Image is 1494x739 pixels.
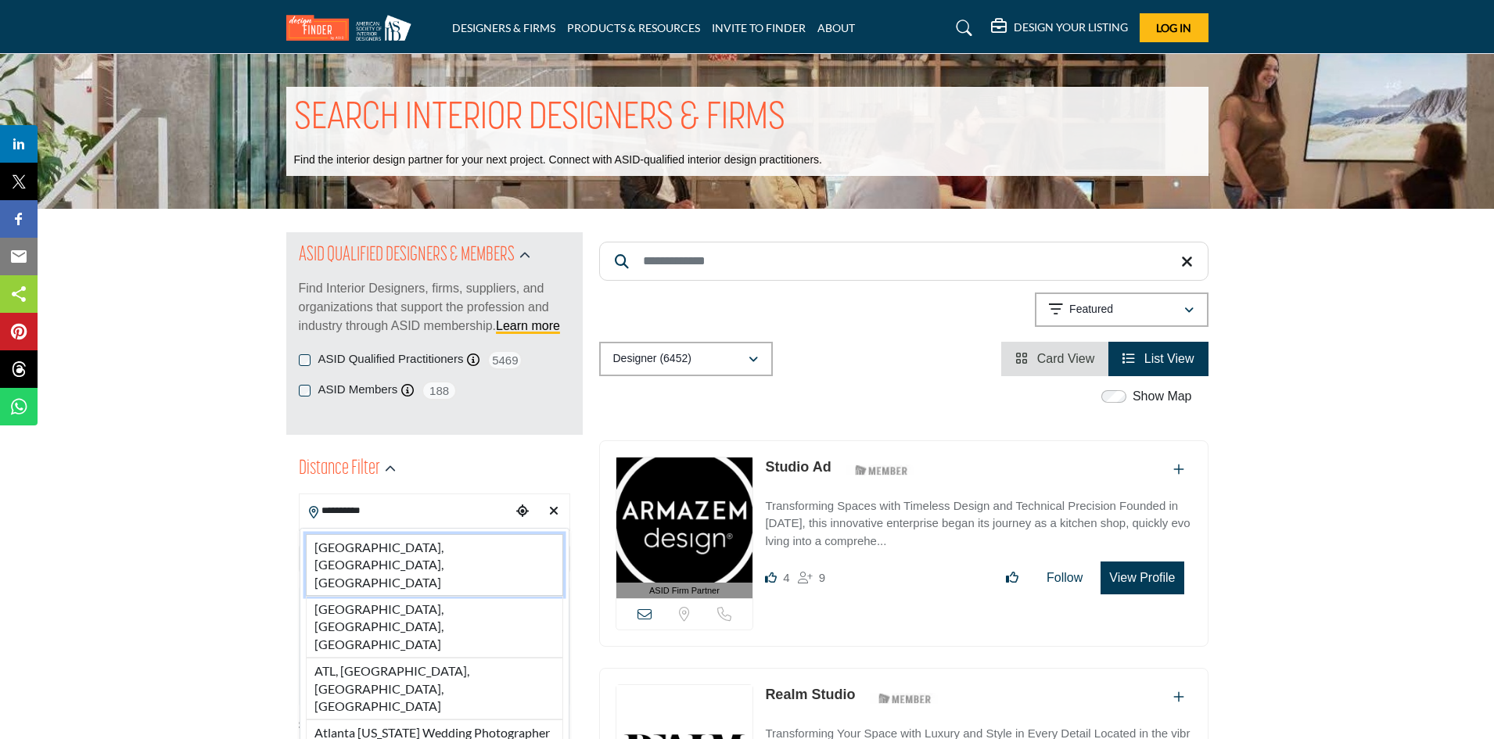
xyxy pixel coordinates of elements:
[1014,20,1128,34] h5: DESIGN YOUR LISTING
[783,571,789,584] span: 4
[1015,352,1094,365] a: View Card
[567,21,700,34] a: PRODUCTS & RESOURCES
[1133,387,1192,406] label: Show Map
[1069,302,1113,317] p: Featured
[306,534,563,596] li: [GEOGRAPHIC_DATA], [GEOGRAPHIC_DATA], [GEOGRAPHIC_DATA]
[798,569,825,587] div: Followers
[819,571,825,584] span: 9
[1108,342,1208,376] li: List View
[1001,342,1108,376] li: Card View
[765,457,831,478] p: Studio Ad
[299,279,570,335] p: Find Interior Designers, firms, suppliers, and organizations that support the profession and indu...
[299,242,515,270] h2: ASID QUALIFIED DESIGNERS & MEMBERS
[599,342,773,376] button: Designer (6452)
[616,457,753,599] a: ASID Firm Partner
[1122,352,1194,365] a: View List
[996,562,1029,594] button: Like listing
[1144,352,1194,365] span: List View
[299,385,311,396] input: ASID Members checkbox
[1036,562,1093,594] button: Follow
[649,584,720,597] span: ASID Firm Partner
[452,21,555,34] a: DESIGNERS & FIRMS
[846,461,917,480] img: ASID Members Badge Icon
[542,495,566,529] div: Clear search location
[1140,13,1208,42] button: Log In
[299,455,380,483] h2: Distance Filter
[765,459,831,475] a: Studio Ad
[299,717,570,734] div: Search within:
[765,572,777,583] i: Likes
[422,381,457,400] span: 188
[599,242,1208,281] input: Search Keyword
[765,488,1191,551] a: Transforming Spaces with Timeless Design and Technical Precision Founded in [DATE], this innovati...
[765,687,855,702] a: Realm Studio
[817,21,855,34] a: ABOUT
[1156,21,1191,34] span: Log In
[318,381,398,399] label: ASID Members
[616,457,753,583] img: Studio Ad
[286,15,419,41] img: Site Logo
[306,658,563,719] li: ATL, [GEOGRAPHIC_DATA], [GEOGRAPHIC_DATA], [GEOGRAPHIC_DATA]
[870,688,940,708] img: ASID Members Badge Icon
[1101,561,1183,594] button: View Profile
[300,496,511,526] input: Search Location
[1035,292,1208,327] button: Featured
[496,319,560,332] a: Learn more
[306,596,563,658] li: [GEOGRAPHIC_DATA], [GEOGRAPHIC_DATA], [GEOGRAPHIC_DATA]
[294,152,822,168] p: Find the interior design partner for your next project. Connect with ASID-qualified interior desi...
[765,684,855,705] p: Realm Studio
[487,350,523,370] span: 5469
[1173,463,1184,476] a: Add To List
[511,495,534,529] div: Choose your current location
[299,354,311,366] input: ASID Qualified Practitioners checkbox
[318,350,464,368] label: ASID Qualified Practitioners
[1173,691,1184,704] a: Add To List
[1037,352,1095,365] span: Card View
[991,19,1128,38] div: DESIGN YOUR LISTING
[294,95,785,143] h1: SEARCH INTERIOR DESIGNERS & FIRMS
[765,497,1191,551] p: Transforming Spaces with Timeless Design and Technical Precision Founded in [DATE], this innovati...
[712,21,806,34] a: INVITE TO FINDER
[941,16,982,41] a: Search
[613,351,691,367] p: Designer (6452)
